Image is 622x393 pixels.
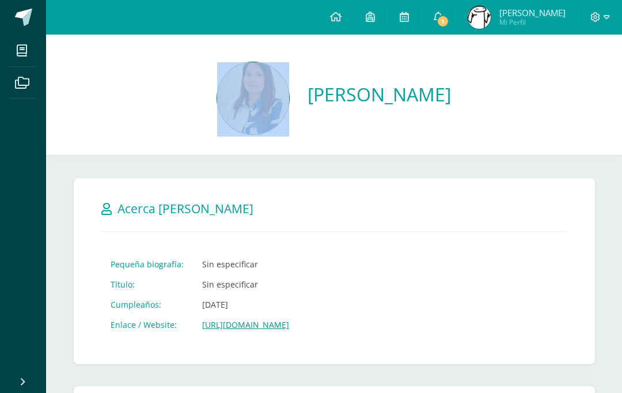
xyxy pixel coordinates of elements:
[217,62,289,134] img: cc387557b926ceddaa4bb7104114d075.png
[193,274,298,294] td: Sin especificar
[499,17,566,27] span: Mi Perfil
[308,82,451,107] a: [PERSON_NAME]
[101,254,193,274] td: Pequeña biografía:
[499,7,566,18] span: [PERSON_NAME]
[101,274,193,294] td: Título:
[193,254,298,274] td: Sin especificar
[193,294,298,315] td: [DATE]
[468,6,491,29] img: 7d49e2e3a25d735fe4f7cd5834adb06c.png
[437,15,449,28] span: 1
[101,294,193,315] td: Cumpleaños:
[101,315,193,335] td: Enlace / Website:
[202,319,289,330] a: [URL][DOMAIN_NAME]
[117,201,253,217] span: Acerca [PERSON_NAME]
